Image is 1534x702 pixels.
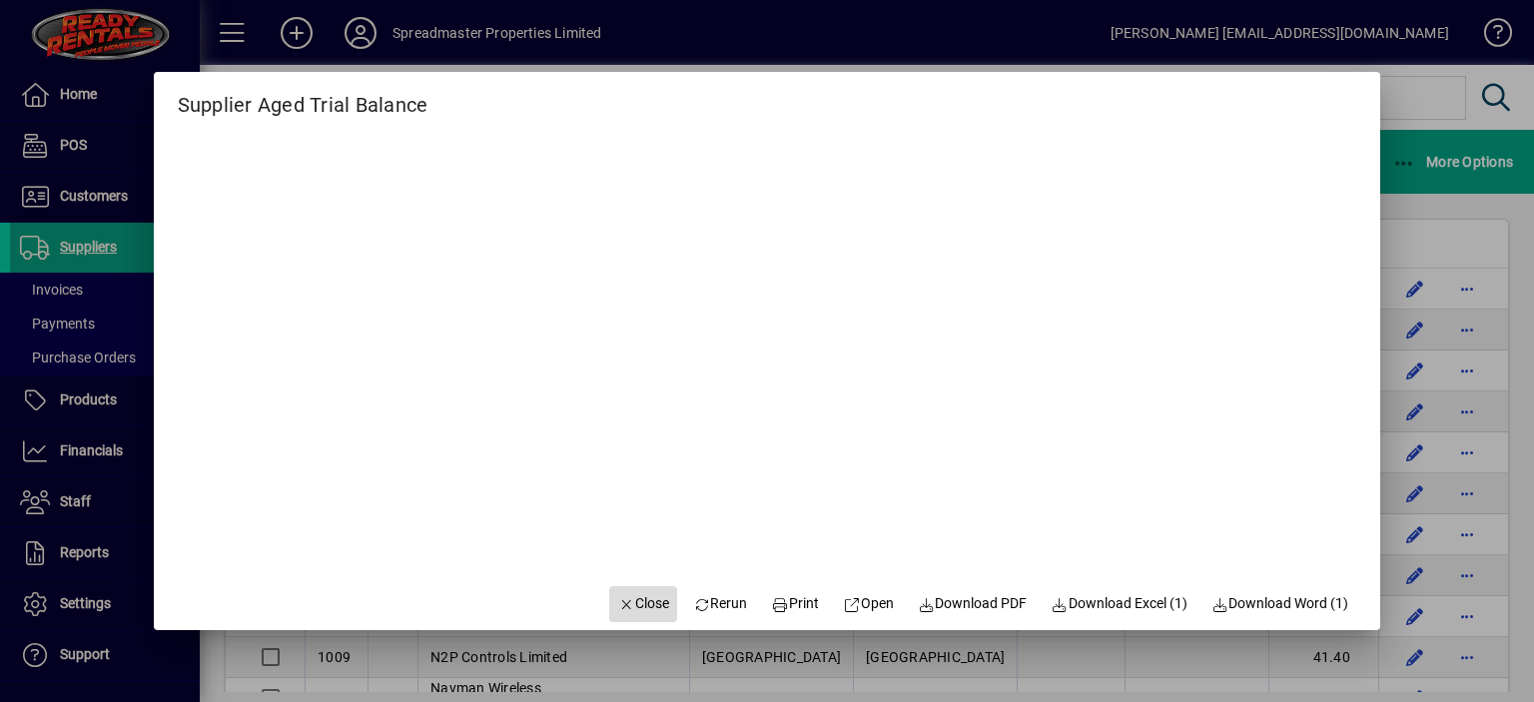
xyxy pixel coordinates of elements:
a: Open [835,586,902,622]
span: Download Word (1) [1211,593,1349,614]
span: Download Excel (1) [1051,593,1187,614]
h2: Supplier Aged Trial Balance [154,72,452,121]
button: Close [609,586,677,622]
button: Print [763,586,827,622]
span: Rerun [693,593,748,614]
span: Download PDF [918,593,1028,614]
span: Open [843,593,894,614]
a: Download PDF [910,586,1036,622]
span: Print [772,593,820,614]
button: Download Excel (1) [1043,586,1195,622]
button: Download Word (1) [1203,586,1357,622]
span: Close [617,593,669,614]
